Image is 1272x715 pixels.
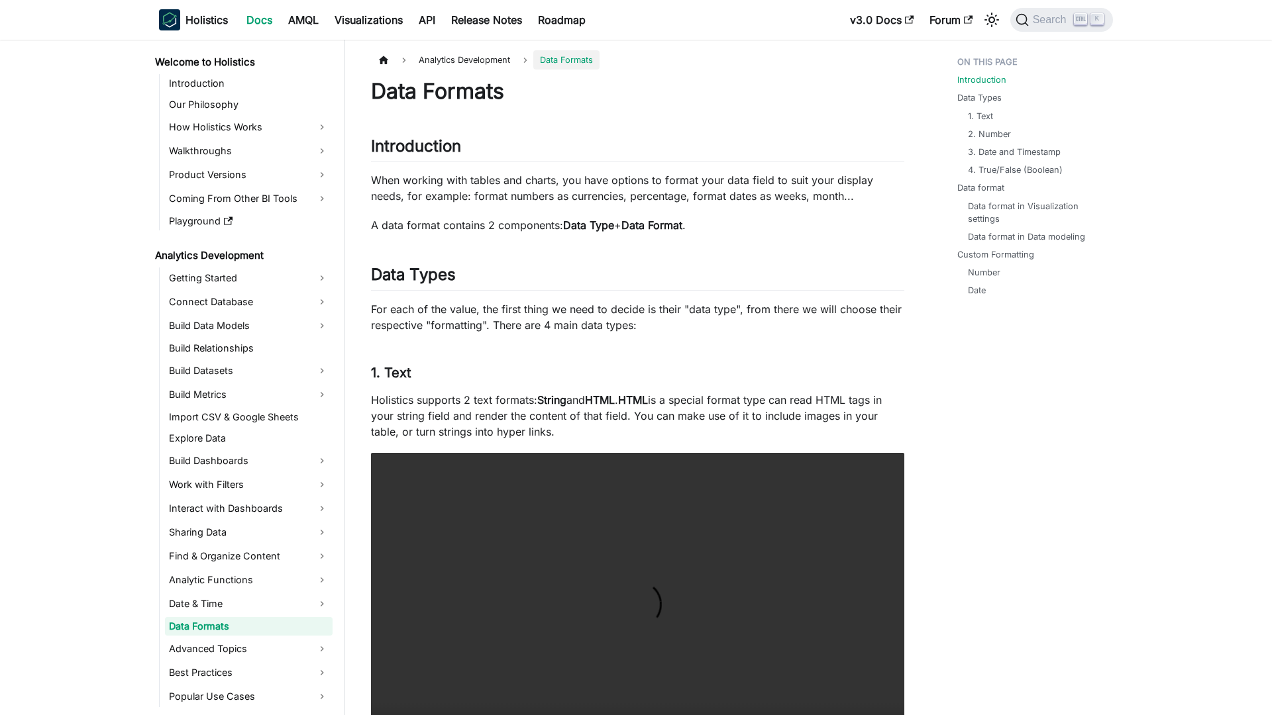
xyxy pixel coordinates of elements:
a: Find & Organize Content [165,546,333,567]
a: AMQL [280,9,327,30]
a: Walkthroughs [165,140,333,162]
b: Holistics [185,12,228,28]
a: Home page [371,50,396,70]
a: Coming From Other BI Tools [165,188,333,209]
a: Interact with Dashboards [165,498,333,519]
span: Analytics Development [412,50,517,70]
a: Build Dashboards [165,450,333,471]
a: Data format [957,181,1004,194]
h2: Introduction [371,136,904,162]
a: Data Formats [165,617,333,636]
nav: Breadcrumbs [371,50,904,70]
a: Build Data Models [165,315,333,336]
a: Connect Database [165,291,333,312]
a: 1. Text [968,110,993,122]
a: Analytics Development [151,246,333,265]
a: Introduction [957,73,1006,86]
a: Release Notes [443,9,530,30]
a: Advanced Topics [165,638,333,659]
h1: Data Formats [371,78,904,105]
kbd: K [1090,13,1104,25]
a: Visualizations [327,9,411,30]
a: Product Versions [165,164,333,185]
a: 4. True/False (Boolean) [968,164,1063,176]
a: Build Relationships [165,339,333,358]
p: Holistics supports 2 text formats: and . is a special format type can read HTML tags in your stri... [371,392,904,440]
strong: HTML [585,393,615,406]
a: Import CSV & Google Sheets [165,408,333,426]
a: Forum [922,9,980,30]
span: Search [1029,14,1075,26]
a: Sharing Data [165,522,333,543]
a: API [411,9,443,30]
h2: Data Types [371,265,904,290]
a: Date & Time [165,593,333,614]
a: Playground [165,212,333,230]
a: Explore Data [165,429,333,448]
a: Best Practices [165,662,333,683]
a: 2. Number [968,128,1011,140]
a: Introduction [165,74,333,93]
p: A data format contains 2 components: + . [371,217,904,233]
a: Number [968,266,1000,279]
a: HolisticsHolistics [159,9,228,30]
a: Date [968,284,986,297]
button: Switch between dark and light mode (currently light mode) [981,9,1002,30]
a: Analytic Functions [165,569,333,591]
strong: Data Type [563,218,614,232]
a: Roadmap [530,9,594,30]
a: Our Philosophy [165,95,333,114]
nav: Docs sidebar [146,40,344,715]
a: Docs [238,9,280,30]
a: Getting Started [165,267,333,289]
a: 3. Date and Timestamp [968,146,1061,158]
a: v3.0 Docs [842,9,922,30]
a: Data format in Data modeling [968,230,1085,243]
a: Data Types [957,91,1002,104]
img: Holistics [159,9,180,30]
a: How Holistics Works [165,117,333,138]
a: Build Metrics [165,384,333,405]
a: Popular Use Cases [165,686,333,707]
span: Data Formats [533,50,600,70]
a: Build Datasets [165,360,333,381]
p: For each of the value, the first thing we need to decide is their "data type", from there we will... [371,301,904,333]
h3: 1. Text [371,365,904,381]
a: Work with Filters [165,474,333,495]
a: Custom Formatting [957,248,1034,261]
strong: Data Format [621,218,682,232]
button: Search (Ctrl+K) [1010,8,1113,32]
a: Welcome to Holistics [151,53,333,71]
strong: String [537,393,566,406]
strong: HTML [618,393,648,406]
p: When working with tables and charts, you have options to format your data field to suit your disp... [371,172,904,204]
a: Data format in Visualization settings [968,200,1100,225]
